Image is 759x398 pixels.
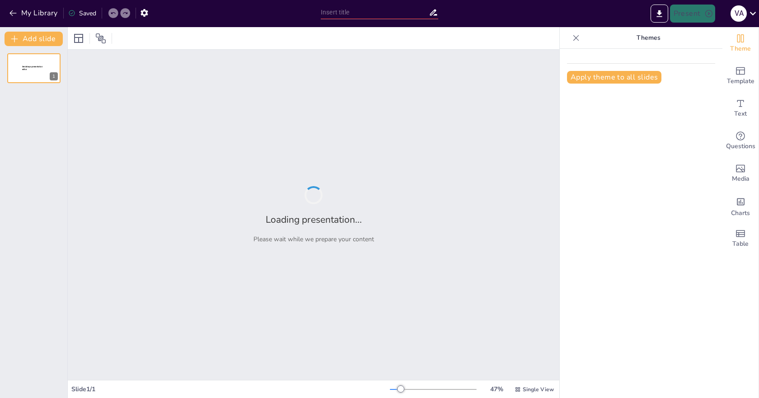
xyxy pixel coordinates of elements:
div: 47 % [486,385,507,393]
button: Add slide [5,32,63,46]
div: Slide 1 / 1 [71,385,390,393]
button: Present [670,5,715,23]
div: Layout [71,31,86,46]
div: V A [731,5,747,22]
div: Change the overall theme [722,27,759,60]
div: 1 [50,72,58,80]
div: Add ready made slides [722,60,759,92]
button: Apply theme to all slides [567,71,661,84]
input: Insert title [321,6,429,19]
p: Themes [583,27,713,49]
span: Table [732,239,749,249]
span: Media [732,174,750,184]
p: Please wait while we prepare your content [253,235,374,243]
span: Questions [726,141,755,151]
div: Add text boxes [722,92,759,125]
button: V A [731,5,747,23]
button: Export to PowerPoint [651,5,668,23]
div: Add a table [722,222,759,255]
span: Charts [731,208,750,218]
span: Single View [523,386,554,393]
span: Sendsteps presentation editor [22,66,42,70]
span: Position [95,33,106,44]
div: Add images, graphics, shapes or video [722,157,759,190]
span: Template [727,76,754,86]
span: Theme [730,44,751,54]
span: Text [734,109,747,119]
h2: Loading presentation... [266,213,362,226]
button: My Library [7,6,61,20]
div: Saved [68,9,96,18]
div: Add charts and graphs [722,190,759,222]
div: 1 [7,53,61,83]
div: Get real-time input from your audience [722,125,759,157]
